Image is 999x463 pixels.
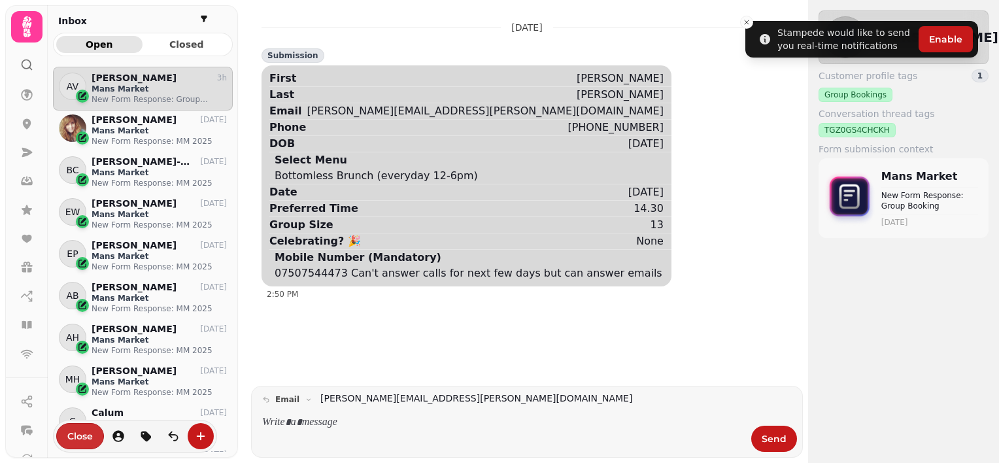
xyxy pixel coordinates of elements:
[92,407,124,419] p: Calum
[92,209,227,220] p: Mans Market
[269,103,301,119] div: Email
[577,87,664,103] div: [PERSON_NAME]
[92,84,227,94] p: Mans Market
[269,136,295,152] div: DOB
[92,167,227,178] p: Mans Market
[919,26,973,52] button: Enable
[92,262,227,272] p: New Form Response: MM 2025
[269,217,333,233] div: Group Size
[66,163,78,177] span: BC
[92,94,227,105] p: New Form Response: Group Booking
[307,103,664,119] div: [PERSON_NAME][EMAIL_ADDRESS][PERSON_NAME][DOMAIN_NAME]
[69,415,76,428] span: C
[275,266,662,281] div: 07507544473 Can't answer calls for next few days but can answer emails
[262,48,324,63] div: Submission
[92,198,177,209] p: [PERSON_NAME]
[65,205,80,218] span: EW
[200,156,227,167] p: [DATE]
[56,36,143,53] button: Open
[567,120,664,135] div: [PHONE_NUMBER]
[200,407,227,418] p: [DATE]
[275,168,478,184] div: Bottomless Brunch (everyday 12-6pm)
[92,156,193,167] p: [PERSON_NAME]-Hockey
[257,392,318,407] button: email
[92,178,227,188] p: New Form Response: MM 2025
[269,71,296,86] div: First
[160,423,186,449] button: is-read
[740,16,753,29] button: Close toast
[92,303,227,314] p: New Form Response: MM 2025
[65,373,80,386] span: MH
[92,114,177,126] p: [PERSON_NAME]
[881,190,978,211] p: New Form Response: Group Booking
[651,217,664,233] div: 13
[59,114,86,142] img: Jessica Petch
[200,324,227,334] p: [DATE]
[320,392,632,405] a: [PERSON_NAME][EMAIL_ADDRESS][PERSON_NAME][DOMAIN_NAME]
[92,220,227,230] p: New Form Response: MM 2025
[200,282,227,292] p: [DATE]
[92,335,227,345] p: Mans Market
[819,88,892,102] div: Group Bookings
[577,71,664,86] div: [PERSON_NAME]
[819,123,896,137] div: TGZ0GS4CHCKH
[67,432,93,441] span: Close
[92,136,227,146] p: New Form Response: MM 2025
[56,423,104,449] button: Close
[881,217,978,228] time: [DATE]
[972,69,989,82] div: 1
[200,198,227,209] p: [DATE]
[628,136,664,152] div: [DATE]
[200,240,227,250] p: [DATE]
[267,289,761,300] div: 2:50 PM
[269,201,358,216] div: Preferred Time
[67,40,132,49] span: Open
[92,293,227,303] p: Mans Market
[200,366,227,376] p: [DATE]
[92,240,177,251] p: [PERSON_NAME]
[634,201,664,216] div: 14.30
[636,233,664,249] div: None
[511,21,542,34] p: [DATE]
[217,73,227,83] p: 3h
[751,426,797,452] button: Send
[92,251,227,262] p: Mans Market
[92,419,227,429] p: Mans Market
[188,423,214,449] button: create-convo
[275,152,347,168] div: Select Menu
[777,26,913,52] div: Stampede would like to send you real-time notifications
[269,120,306,135] div: Phone
[92,366,177,377] p: [PERSON_NAME]
[92,73,177,84] p: [PERSON_NAME]
[92,377,227,387] p: Mans Market
[269,184,297,200] div: Date
[133,423,159,449] button: tag-thread
[819,69,917,82] span: Customer profile tags
[92,324,177,335] p: [PERSON_NAME]
[66,289,78,302] span: AB
[275,250,441,266] div: Mobile Number (Mandatory)
[53,67,233,452] div: grid
[881,169,978,184] p: Mans Market
[66,331,79,344] span: AH
[92,126,227,136] p: Mans Market
[824,171,876,226] img: form-icon
[67,247,78,260] span: EP
[269,233,361,249] div: Celebrating? 🎉
[92,282,177,293] p: [PERSON_NAME]
[144,36,230,53] button: Closed
[92,345,227,356] p: New Form Response: MM 2025
[92,387,227,398] p: New Form Response: MM 2025
[58,14,87,27] h2: Inbox
[819,107,989,120] label: Conversation thread tags
[269,87,294,103] div: Last
[154,40,220,49] span: Closed
[762,434,787,443] span: Send
[200,114,227,125] p: [DATE]
[196,11,212,27] button: filter
[67,80,78,93] span: AV
[628,184,664,200] div: [DATE]
[819,143,989,156] label: Form submission context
